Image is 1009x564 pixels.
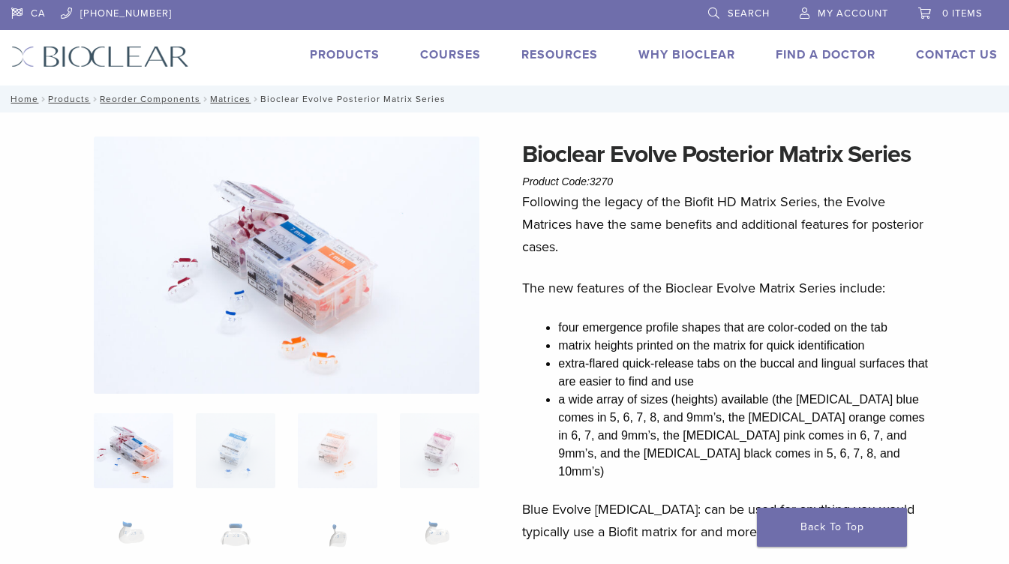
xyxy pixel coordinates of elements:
[522,175,613,187] span: Product Code:
[200,95,210,103] span: /
[558,319,933,337] li: four emergence profile shapes that are color-coded on the tab
[916,47,998,62] a: Contact Us
[522,190,933,258] p: Following the legacy of the Biofit HD Matrix Series, the Evolve Matrices have the same benefits a...
[94,413,173,488] img: Evolve-refills-2-324x324.jpg
[757,508,907,547] a: Back To Top
[6,94,38,104] a: Home
[38,95,48,103] span: /
[94,136,480,394] img: Evolve-refills-2
[90,95,100,103] span: /
[558,355,933,391] li: extra-flared quick-release tabs on the buccal and lingual surfaces that are easier to find and use
[210,94,251,104] a: Matrices
[310,47,380,62] a: Products
[942,7,983,19] span: 0 items
[521,47,598,62] a: Resources
[100,94,200,104] a: Reorder Components
[420,47,481,62] a: Courses
[818,7,888,19] span: My Account
[728,7,770,19] span: Search
[522,498,933,543] p: Blue Evolve [MEDICAL_DATA]: can be used for anything you would typically use a Biofit matrix for ...
[522,277,933,299] p: The new features of the Bioclear Evolve Matrix Series include:
[638,47,735,62] a: Why Bioclear
[522,136,933,172] h1: Bioclear Evolve Posterior Matrix Series
[590,175,613,187] span: 3270
[558,391,933,481] li: a wide array of sizes (heights) available (the [MEDICAL_DATA] blue comes in 5, 6, 7, 8, and 9mm’s...
[558,337,933,355] li: matrix heights printed on the matrix for quick identification
[251,95,260,103] span: /
[298,413,377,488] img: Bioclear Evolve Posterior Matrix Series - Image 3
[48,94,90,104] a: Products
[400,413,479,488] img: Bioclear Evolve Posterior Matrix Series - Image 4
[196,413,275,488] img: Bioclear Evolve Posterior Matrix Series - Image 2
[776,47,875,62] a: Find A Doctor
[11,46,189,67] img: Bioclear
